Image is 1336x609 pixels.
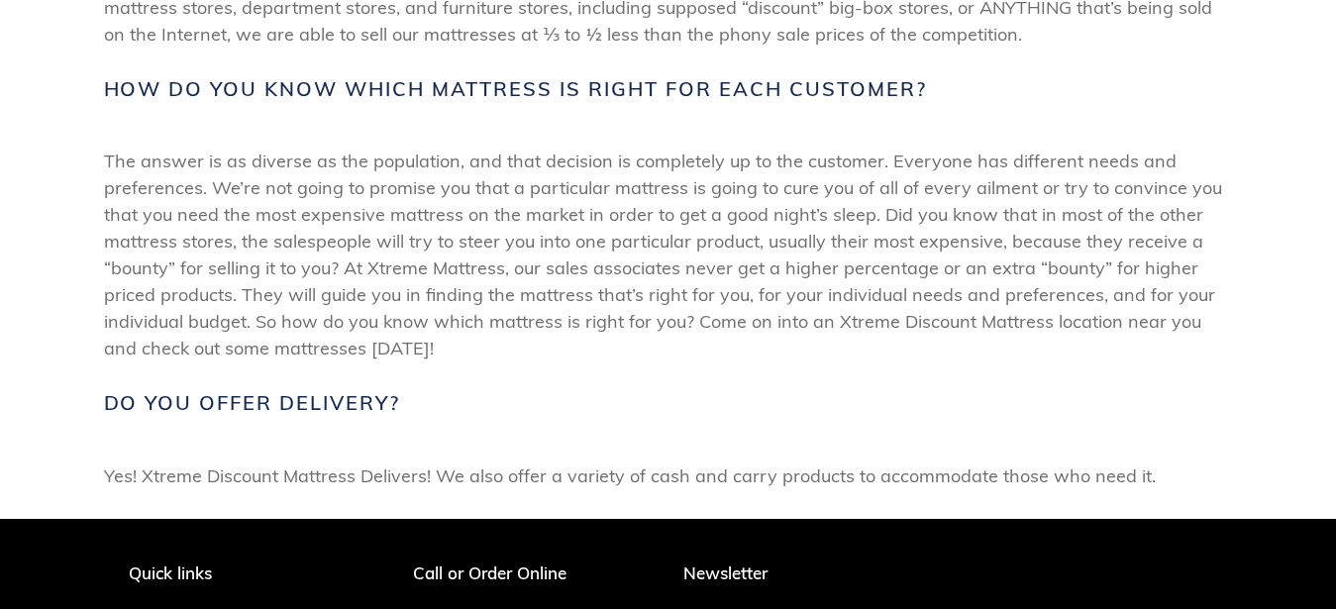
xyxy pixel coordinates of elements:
[683,563,1208,583] p: Newsletter
[104,462,1233,489] span: Yes! Xtreme Discount Mattress Delivers! We also offer a variety of cash and carry products to acc...
[104,391,401,415] span: Do you offer Delivery?
[104,148,1233,361] span: The answer is as diverse as the population, and that decision is completely up to the customer. E...
[129,563,333,583] p: Quick links
[413,563,654,583] p: Call or Order Online
[104,77,928,101] span: How do you know which mattress is right for each customer?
